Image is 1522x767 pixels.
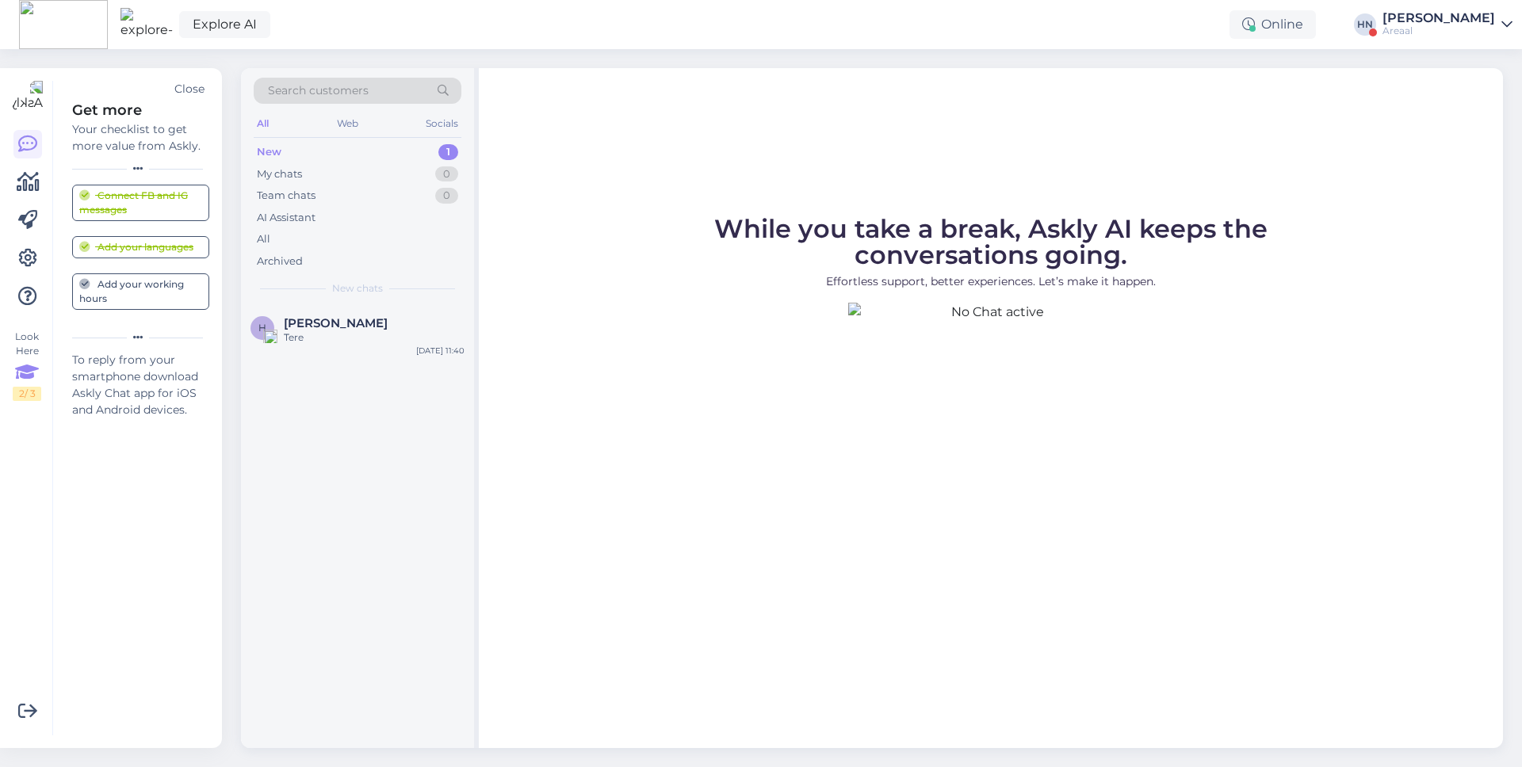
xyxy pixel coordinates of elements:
[268,82,369,99] span: Search customers
[1382,12,1495,25] div: [PERSON_NAME]
[72,236,209,258] a: Add your languages
[257,254,303,269] div: Archived
[13,81,43,111] img: Askly Logo
[1382,25,1495,37] div: Areaal
[284,330,465,345] div: Tere
[435,188,458,204] div: 0
[13,387,41,401] div: 2 / 3
[174,81,205,97] div: Close
[72,273,209,310] a: Add your working hours
[72,100,209,121] div: Get more
[642,273,1340,290] p: Effortless support, better experiences. Let’s make it happen.
[332,281,383,296] span: New chats
[79,277,202,306] div: Add your working hours
[257,144,281,160] div: New
[72,185,209,221] a: Connect FB and IG messages
[848,303,1134,588] img: No Chat active
[72,352,209,418] div: To reply from your smartphone download Askly Chat app for iOS and Android devices.
[72,121,209,155] div: Your checklist to get more value from Askly.
[284,316,388,330] span: Hans Niinemäe
[120,8,173,41] img: explore-ai
[714,213,1268,270] span: While you take a break, Askly AI keeps the conversations going.
[254,113,272,134] div: All
[257,188,315,204] div: Team chats
[1354,13,1376,36] div: HN
[423,113,461,134] div: Socials
[1382,12,1512,37] a: [PERSON_NAME]Areaal
[79,189,202,217] div: Connect FB and IG messages
[179,11,270,38] a: Explore AI
[258,322,266,334] span: H
[13,330,41,401] div: Look Here
[79,240,193,254] div: Add your languages
[435,166,458,182] div: 0
[334,113,361,134] div: Web
[1229,10,1316,39] div: Online
[438,144,458,160] div: 1
[416,345,465,357] div: [DATE] 11:40
[257,231,270,247] div: All
[257,166,302,182] div: My chats
[257,210,315,226] div: AI Assistant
